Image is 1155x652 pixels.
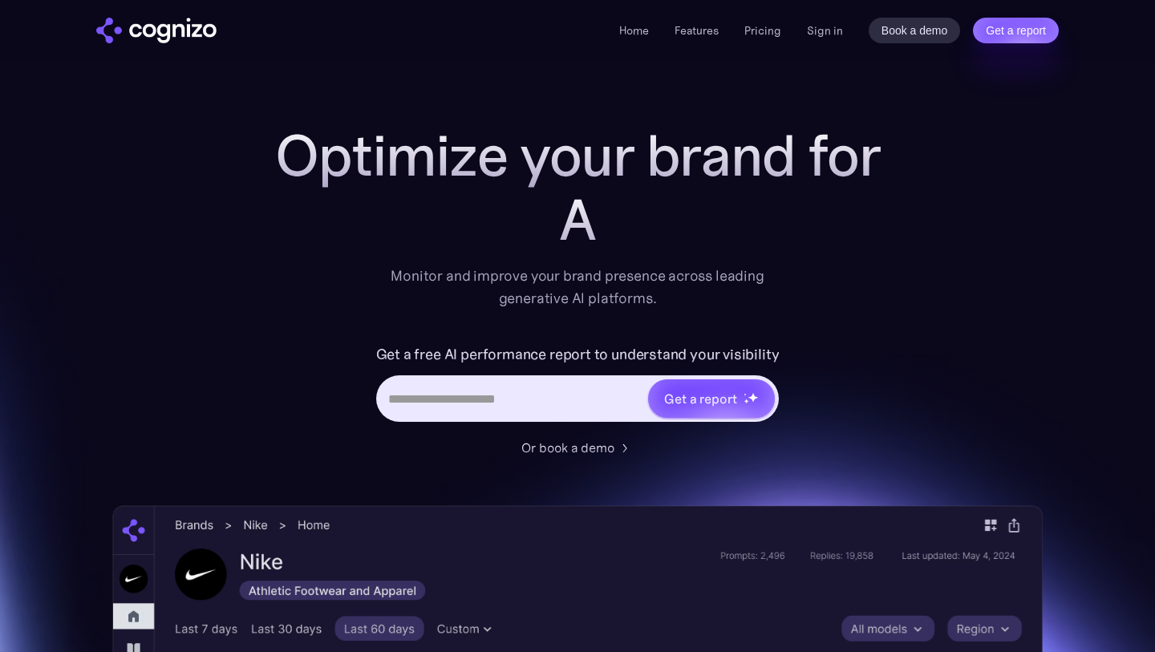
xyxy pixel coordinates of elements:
[748,392,758,403] img: star
[257,124,898,188] h1: Optimize your brand for
[376,342,780,430] form: Hero URL Input Form
[619,23,649,38] a: Home
[744,393,746,395] img: star
[973,18,1059,43] a: Get a report
[646,378,776,419] a: Get a reportstarstarstar
[521,438,634,457] a: Or book a demo
[744,23,781,38] a: Pricing
[257,188,898,252] div: A
[664,389,736,408] div: Get a report
[376,342,780,367] label: Get a free AI performance report to understand your visibility
[807,21,843,40] a: Sign in
[744,399,749,404] img: star
[96,18,217,43] a: home
[869,18,961,43] a: Book a demo
[521,438,614,457] div: Or book a demo
[380,265,775,310] div: Monitor and improve your brand presence across leading generative AI platforms.
[675,23,719,38] a: Features
[96,18,217,43] img: cognizo logo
